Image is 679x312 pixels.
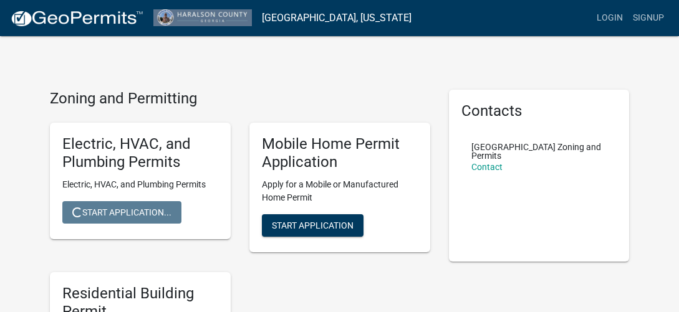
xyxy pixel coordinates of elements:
[628,6,669,30] a: Signup
[62,201,181,224] button: Start Application...
[62,178,218,191] p: Electric, HVAC, and Plumbing Permits
[72,207,171,217] span: Start Application...
[50,90,430,108] h4: Zoning and Permitting
[471,143,607,160] p: [GEOGRAPHIC_DATA] Zoning and Permits
[592,6,628,30] a: Login
[461,102,617,120] h5: Contacts
[272,220,354,230] span: Start Application
[262,135,418,171] h5: Mobile Home Permit Application
[262,214,364,237] button: Start Application
[153,9,252,26] img: Haralson County, Georgia
[262,178,418,204] p: Apply for a Mobile or Manufactured Home Permit
[471,162,503,172] a: Contact
[62,135,218,171] h5: Electric, HVAC, and Plumbing Permits
[262,7,412,29] a: [GEOGRAPHIC_DATA], [US_STATE]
